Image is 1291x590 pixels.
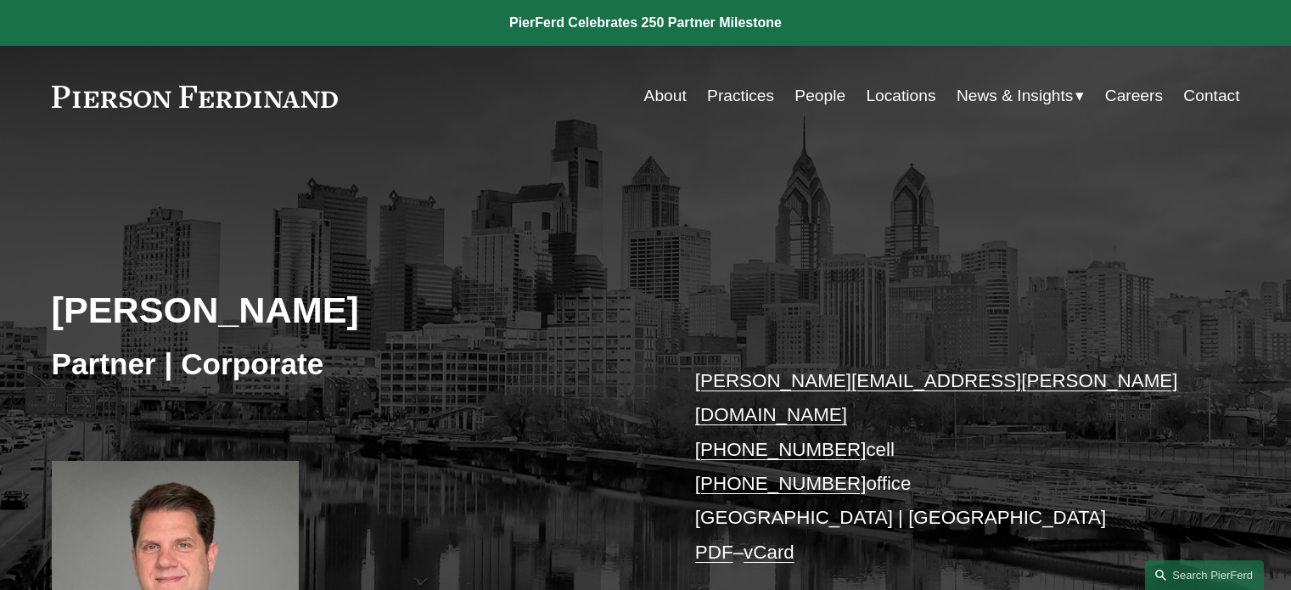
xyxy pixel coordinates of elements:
h3: Partner | Corporate [52,346,646,383]
h2: [PERSON_NAME] [52,288,646,332]
span: News & Insights [957,81,1074,111]
a: Search this site [1145,560,1264,590]
a: PDF [695,542,733,563]
a: Locations [866,80,935,112]
a: Contact [1183,80,1239,112]
a: Practices [707,80,774,112]
a: Careers [1105,80,1163,112]
a: [PHONE_NUMBER] [695,439,867,460]
p: cell office [GEOGRAPHIC_DATA] | [GEOGRAPHIC_DATA] – [695,364,1190,570]
a: folder dropdown [957,80,1085,112]
a: [PHONE_NUMBER] [695,473,867,494]
a: About [644,80,687,112]
a: People [794,80,845,112]
a: vCard [744,542,794,563]
a: [PERSON_NAME][EMAIL_ADDRESS][PERSON_NAME][DOMAIN_NAME] [695,370,1178,425]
